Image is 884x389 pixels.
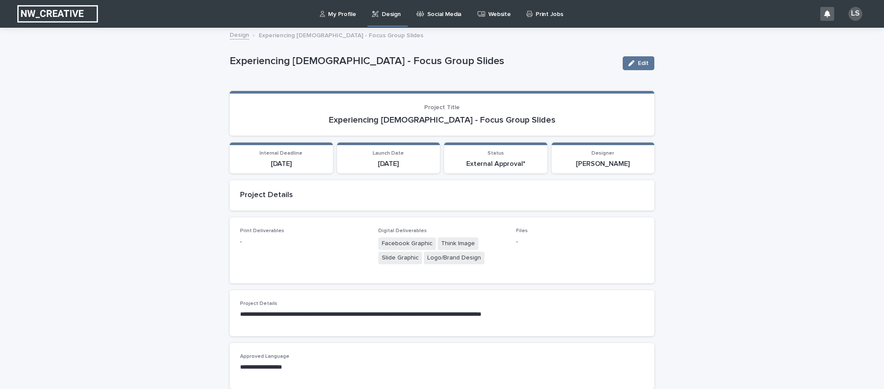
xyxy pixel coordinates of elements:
[424,104,460,110] span: Project Title
[591,151,614,156] span: Designer
[378,237,436,250] span: Facebook Graphic
[623,56,654,70] button: Edit
[438,237,478,250] span: Think Image
[373,151,404,156] span: Launch Date
[230,55,616,68] p: Experiencing [DEMOGRAPHIC_DATA] - Focus Group Slides
[449,160,542,168] p: External Approval*
[240,301,277,306] span: Project Details
[342,160,435,168] p: [DATE]
[240,237,368,246] p: -
[557,160,650,168] p: [PERSON_NAME]
[516,228,528,233] span: Files
[235,160,328,168] p: [DATE]
[638,60,649,66] span: Edit
[848,7,862,21] div: LS
[240,354,289,359] span: Approved Language
[516,237,644,246] p: -
[259,30,423,39] p: Experiencing [DEMOGRAPHIC_DATA] - Focus Group Slides
[230,29,249,39] a: Design
[260,151,302,156] span: Internal Deadline
[378,252,422,264] span: Slide Graphic
[378,228,427,233] span: Digital Deliverables
[240,191,644,200] h2: Project Details
[240,228,284,233] span: Print Deliverables
[240,115,644,125] p: Experiencing [DEMOGRAPHIC_DATA] - Focus Group Slides
[424,252,484,264] span: Logo/Brand Design
[17,5,98,23] img: EUIbKjtiSNGbmbK7PdmN
[487,151,504,156] span: Status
